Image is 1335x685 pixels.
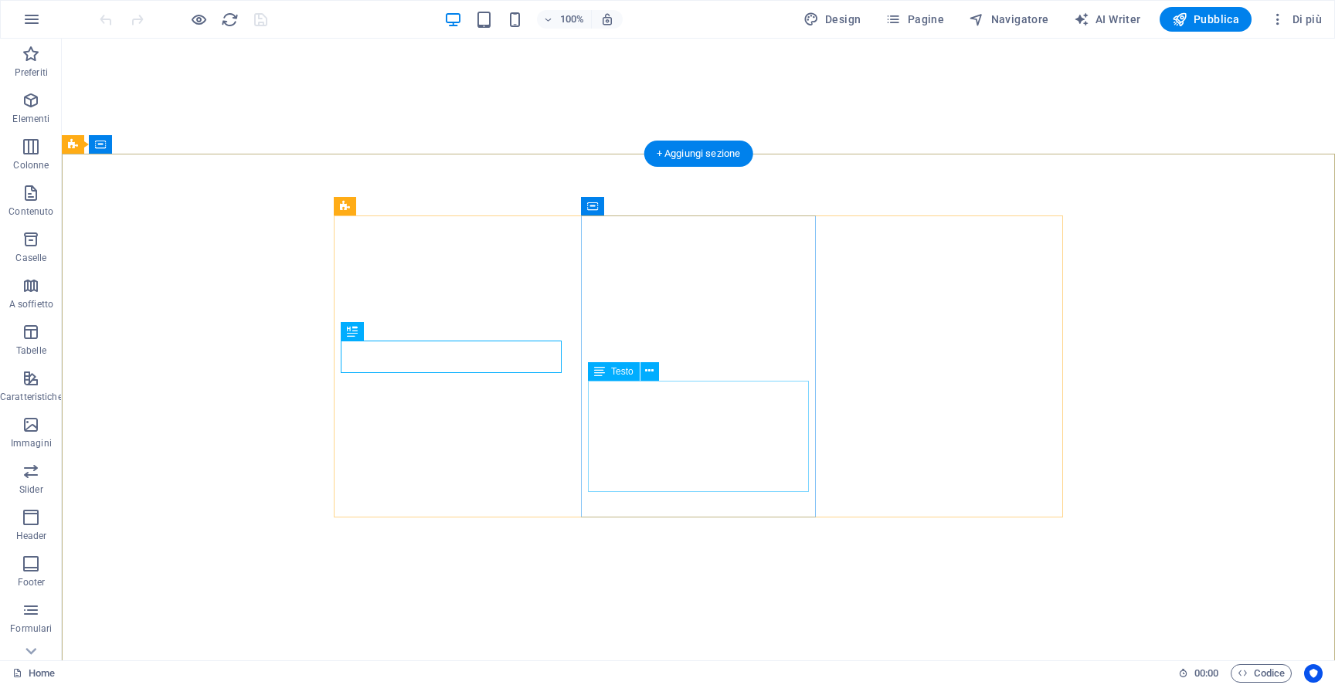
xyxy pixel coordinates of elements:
[560,10,585,29] h6: 100%
[644,141,753,167] div: + Aggiungi sezione
[15,66,48,79] p: Preferiti
[797,7,868,32] div: Design (Ctrl+Alt+Y)
[1160,7,1252,32] button: Pubblica
[1194,664,1218,683] span: 00 00
[885,12,944,27] span: Pagine
[13,159,49,171] p: Colonne
[600,12,614,26] i: Quando ridimensioni, regola automaticamente il livello di zoom in modo che corrisponda al disposi...
[1264,7,1328,32] button: Di più
[18,576,46,588] p: Footer
[12,113,49,125] p: Elementi
[1068,7,1147,32] button: AI Writer
[969,12,1048,27] span: Navigatore
[189,10,208,29] button: Clicca qui per lasciare la modalità di anteprima e continuare la modifica
[803,12,861,27] span: Design
[10,622,52,635] p: Formulari
[16,344,46,357] p: Tabelle
[963,7,1055,32] button: Navigatore
[1178,664,1219,683] h6: Tempo sessione
[1172,12,1240,27] span: Pubblica
[1238,664,1285,683] span: Codice
[537,10,592,29] button: 100%
[9,298,53,310] p: A soffietto
[221,11,239,29] i: Ricarica la pagina
[220,10,239,29] button: reload
[1304,664,1323,683] button: Usercentrics
[19,483,43,496] p: Slider
[797,7,868,32] button: Design
[611,367,634,376] span: Testo
[1270,12,1322,27] span: Di più
[15,252,46,264] p: Caselle
[8,205,53,218] p: Contenuto
[879,7,950,32] button: Pagine
[1205,667,1208,679] span: :
[1074,12,1141,27] span: AI Writer
[11,437,52,449] p: Immagini
[16,530,47,542] p: Header
[12,664,55,683] a: Fai clic per annullare la selezione. Doppio clic per aprire le pagine
[1231,664,1292,683] button: Codice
